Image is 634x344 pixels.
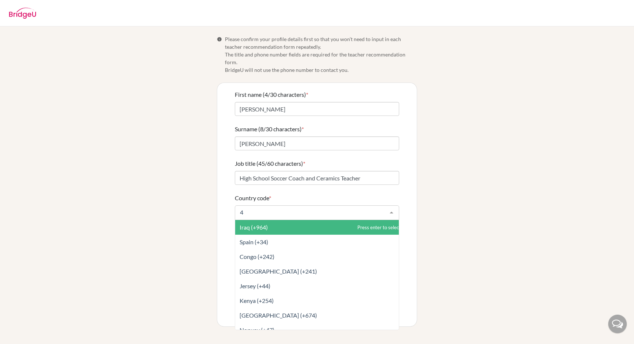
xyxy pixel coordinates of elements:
[240,282,270,289] span: Jersey (+44)
[217,37,222,42] span: Info
[235,159,305,168] label: Job title (45/60 characters)
[240,224,268,231] span: Iraq (+964)
[17,5,32,12] span: Help
[235,90,308,99] label: First name (4/30 characters)
[240,238,268,245] span: Spain (+34)
[240,326,274,333] span: Norway (+47)
[235,125,304,133] label: Surname (8/30 characters)
[9,8,36,19] img: BridgeU logo
[240,297,274,304] span: Kenya (+254)
[240,268,317,275] span: [GEOGRAPHIC_DATA] (+241)
[235,171,399,185] input: Enter your job title
[235,194,271,202] label: Country code
[240,253,274,260] span: Congo (+242)
[225,35,417,74] span: Please confirm your profile details first so that you won’t need to input in each teacher recomme...
[238,209,384,216] input: Select a code
[240,312,317,319] span: [GEOGRAPHIC_DATA] (+674)
[235,136,399,150] input: Enter your surname
[235,102,399,116] input: Enter your first name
